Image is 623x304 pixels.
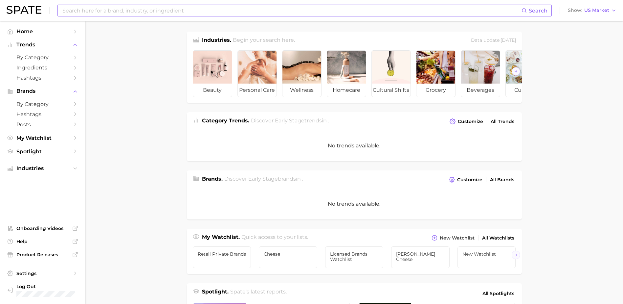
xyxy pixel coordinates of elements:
[16,252,69,258] span: Product Releases
[16,121,69,128] span: Posts
[5,146,80,157] a: Spotlight
[7,6,41,14] img: SPATE
[16,148,69,155] span: Spotlight
[327,84,366,97] span: homecare
[372,84,411,97] span: cultural shifts
[481,288,516,299] a: All Spotlights
[416,84,455,97] span: grocery
[5,119,80,130] a: Posts
[5,40,80,50] button: Trends
[416,50,456,97] a: grocery
[16,165,69,171] span: Industries
[5,99,80,109] a: by Category
[325,246,384,268] a: Licensed Brands Watchlist
[16,88,69,94] span: Brands
[16,42,69,48] span: Trends
[5,63,80,73] a: Ingredients
[448,117,484,126] button: Customize
[193,246,251,268] a: Retail Private brands
[506,84,545,97] span: culinary
[461,84,500,97] span: beverages
[5,164,80,173] button: Industries
[5,282,80,299] a: Log out. Currently logged in with e-mail trisha.hanold@schreiberfoods.com.
[5,73,80,83] a: Hashtags
[371,50,411,97] a: cultural shifts
[491,119,514,124] span: All Trends
[238,84,277,97] span: personal care
[16,270,69,276] span: Settings
[327,50,366,97] a: homecare
[391,246,450,268] a: [PERSON_NAME] Cheese
[482,290,514,297] span: All Spotlights
[202,176,223,182] span: Brands .
[5,237,80,246] a: Help
[202,233,240,242] h1: My Watchlist.
[16,284,97,290] span: Log Out
[5,109,80,119] a: Hashtags
[187,130,522,161] div: No trends available.
[259,246,317,268] a: Cheese
[396,251,445,262] span: [PERSON_NAME] Cheese
[5,52,80,63] a: by Category
[193,50,232,97] a: beauty
[237,50,277,97] a: personal care
[566,6,618,15] button: ShowUS Market
[16,64,69,71] span: Ingredients
[233,36,295,45] h2: Begin your search here.
[447,175,484,184] button: Customize
[230,288,287,299] h2: Spate's latest reports.
[5,86,80,96] button: Brands
[5,26,80,37] a: Home
[505,50,545,97] a: culinary
[584,9,609,12] span: US Market
[430,233,476,242] button: New Watchlist
[488,175,516,184] a: All Brands
[16,101,69,107] span: by Category
[490,177,514,183] span: All Brands
[62,5,522,16] input: Search here for a brand, industry, or ingredient
[193,84,232,97] span: beauty
[489,117,516,126] a: All Trends
[482,235,514,241] span: All Watchlists
[440,235,475,241] span: New Watchlist
[202,288,229,299] h1: Spotlight.
[202,36,231,45] h1: Industries.
[5,133,80,143] a: My Watchlist
[457,246,516,268] a: New Watchlist
[251,117,329,124] span: Discover Early Stage trends in .
[461,50,500,97] a: beverages
[282,50,322,97] a: wellness
[16,111,69,117] span: Hashtags
[16,225,69,231] span: Onboarding Videos
[16,28,69,35] span: Home
[512,67,520,76] button: Scroll Right
[458,119,483,124] span: Customize
[480,234,516,242] a: All Watchlists
[568,9,582,12] span: Show
[462,251,511,257] span: New Watchlist
[529,8,547,14] span: Search
[5,250,80,260] a: Product Releases
[264,251,312,257] span: Cheese
[16,54,69,61] span: by Category
[16,239,69,244] span: Help
[5,268,80,278] a: Settings
[457,177,482,183] span: Customize
[471,36,516,45] div: Data update: [DATE]
[282,84,321,97] span: wellness
[5,223,80,233] a: Onboarding Videos
[330,251,379,262] span: Licensed Brands Watchlist
[16,135,69,141] span: My Watchlist
[16,75,69,81] span: Hashtags
[198,251,246,257] span: Retail Private brands
[241,233,308,242] h2: Quick access to your lists.
[512,251,520,259] button: Scroll Right
[202,117,249,124] span: Category Trends .
[224,176,303,182] span: Discover Early Stage brands in .
[187,188,522,219] div: No trends available.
